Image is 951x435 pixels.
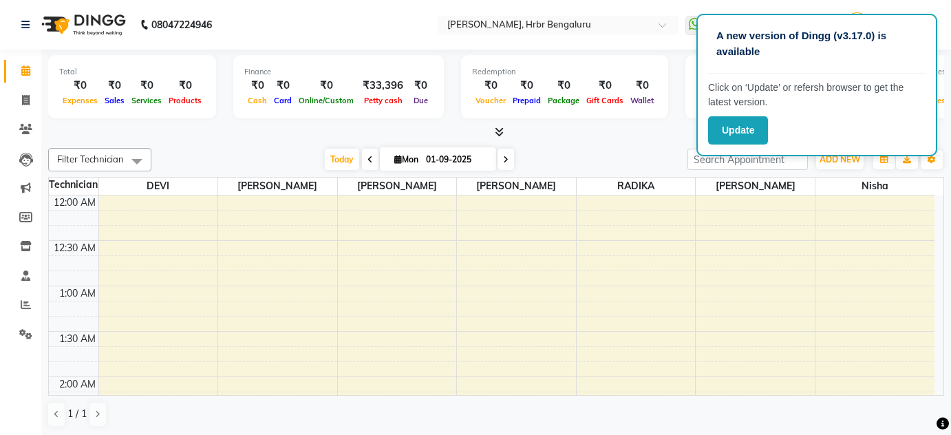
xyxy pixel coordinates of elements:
[56,286,98,301] div: 1:00 AM
[357,78,409,94] div: ₹33,396
[410,96,431,105] span: Due
[295,96,357,105] span: Online/Custom
[716,28,917,59] p: A new version of Dingg (v3.17.0) is available
[99,178,218,195] span: DEVI
[708,116,768,145] button: Update
[696,178,815,195] span: [PERSON_NAME]
[270,78,295,94] div: ₹0
[35,6,129,44] img: logo
[128,96,165,105] span: Services
[49,178,98,192] div: Technician
[244,78,270,94] div: ₹0
[361,96,406,105] span: Petty cash
[845,12,869,36] img: MANAGER
[509,96,544,105] span: Prepaid
[577,178,696,195] span: RADIKA
[509,78,544,94] div: ₹0
[218,178,337,195] span: [PERSON_NAME]
[583,96,627,105] span: Gift Cards
[56,332,98,346] div: 1:30 AM
[165,78,205,94] div: ₹0
[244,96,270,105] span: Cash
[687,149,808,170] input: Search Appointment
[165,96,205,105] span: Products
[56,377,98,392] div: 2:00 AM
[295,78,357,94] div: ₹0
[51,241,98,255] div: 12:30 AM
[51,195,98,210] div: 12:00 AM
[815,178,934,195] span: nisha
[59,96,101,105] span: Expenses
[708,81,926,109] p: Click on ‘Update’ or refersh browser to get the latest version.
[101,96,128,105] span: Sales
[101,78,128,94] div: ₹0
[816,150,864,169] button: ADD NEW
[67,407,87,421] span: 1 / 1
[59,66,205,78] div: Total
[820,154,860,165] span: ADD NEW
[472,66,657,78] div: Redemption
[128,78,165,94] div: ₹0
[244,66,433,78] div: Finance
[59,78,101,94] div: ₹0
[457,178,576,195] span: [PERSON_NAME]
[270,96,295,105] span: Card
[583,78,627,94] div: ₹0
[544,96,583,105] span: Package
[151,6,212,44] b: 08047224946
[338,178,457,195] span: [PERSON_NAME]
[325,149,359,170] span: Today
[57,153,124,165] span: Filter Technician
[627,96,657,105] span: Wallet
[409,78,433,94] div: ₹0
[627,78,657,94] div: ₹0
[422,149,491,170] input: 2025-09-01
[472,96,509,105] span: Voucher
[544,78,583,94] div: ₹0
[472,78,509,94] div: ₹0
[391,154,422,165] span: Mon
